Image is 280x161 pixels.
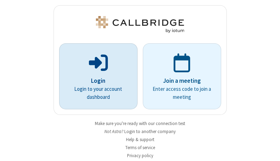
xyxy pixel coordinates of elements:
a: Help & support [126,137,154,142]
p: Enter access code to join a meeting [153,85,211,101]
button: LoginLogin to your account dashboard [59,43,138,109]
a: Privacy policy [127,153,153,159]
p: Login [69,76,128,86]
img: Astra [94,16,185,33]
button: Login to another company [124,128,176,135]
p: Join a meeting [153,76,211,86]
a: Join a meetingEnter access code to join a meeting [143,43,221,109]
a: Make sure you're ready with our connection test [95,120,185,126]
li: Not Astra? [54,128,227,135]
p: Login to your account dashboard [69,85,128,101]
a: Terms of service [125,145,155,151]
